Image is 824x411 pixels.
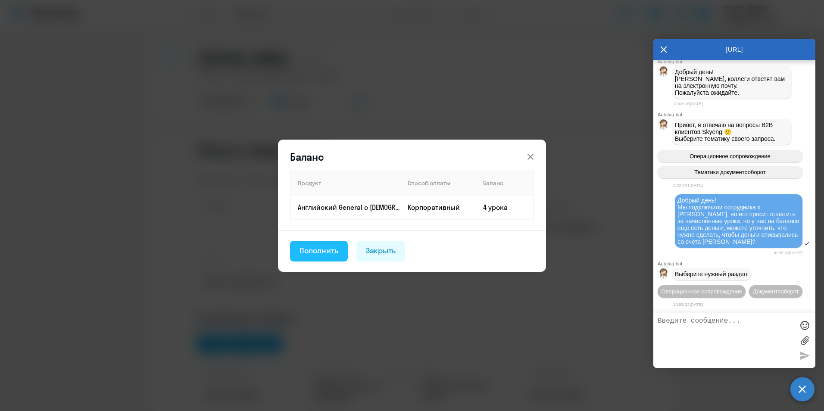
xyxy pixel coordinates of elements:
div: Закрыть [366,245,396,256]
th: Продукт [290,171,401,195]
div: Autofaq bot [658,261,815,266]
span: Документооборот [753,288,799,295]
button: Операционное сопровождение [658,150,802,162]
th: Способ оплаты [401,171,476,195]
span: Выберите нужный раздел: [675,271,749,277]
button: Тематики документооборот [658,166,802,178]
header: Баланс [278,150,546,164]
td: Корпоративный [401,195,476,219]
button: Закрыть [356,241,406,262]
img: bot avatar [658,268,669,281]
img: bot avatar [658,119,669,132]
span: Добрый день! Мы подключили сотрудника к [PERSON_NAME], но его просит оплатить за начисленные урок... [677,197,801,245]
div: Autofaq bot [658,112,815,117]
time: 13:23:41[DATE] [673,183,703,187]
th: Баланс [476,171,534,195]
label: Лимит 10 файлов [798,334,811,347]
img: bot avatar [658,66,669,79]
button: Документооборот [749,285,802,298]
button: Пополнить [290,241,348,262]
div: Autofaq bot [658,59,815,64]
time: 10:55:30[DATE] [773,250,802,255]
p: Добрый день! [PERSON_NAME], коллеги ответят вам на электронную почту. Пожалуйста ожидайте. [675,68,789,96]
p: Английский General с [DEMOGRAPHIC_DATA] преподавателем [298,202,400,212]
span: Операционное сопровождение [690,153,771,159]
span: Привет, я отвечаю на вопросы B2B клиентов Skyeng 🙂 Выберите тематику своего запроса. [675,121,776,142]
div: Пополнить [300,245,338,256]
button: Операционное сопровождение [658,285,746,298]
td: 4 урока [476,195,534,219]
span: Операционное сопровождение [661,288,742,295]
time: 12:08:16[DATE] [673,101,703,106]
time: 10:55:32[DATE] [673,302,703,307]
span: Тематики документооборот [694,169,766,175]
